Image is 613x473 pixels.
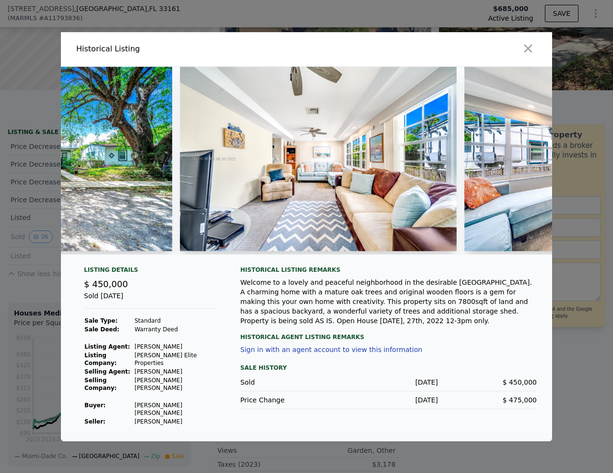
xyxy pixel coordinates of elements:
[240,377,339,387] div: Sold
[84,326,119,333] strong: Sale Deed:
[503,396,537,404] span: $ 475,000
[134,351,217,367] td: [PERSON_NAME] Elite Properties
[76,43,303,55] div: Historical Listing
[84,368,130,375] strong: Selling Agent:
[180,67,456,251] img: Property Img
[134,401,217,417] td: [PERSON_NAME] [PERSON_NAME]
[240,266,537,274] div: Historical Listing remarks
[339,377,438,387] div: [DATE]
[134,325,217,334] td: Warranty Deed
[84,418,106,425] strong: Seller :
[134,342,217,351] td: [PERSON_NAME]
[240,362,537,374] div: Sale History
[339,395,438,405] div: [DATE]
[240,395,339,405] div: Price Change
[84,343,130,350] strong: Listing Agent:
[134,376,217,392] td: [PERSON_NAME] [PERSON_NAME]
[84,266,217,278] div: Listing Details
[134,316,217,325] td: Standard
[84,402,106,409] strong: Buyer :
[240,346,422,353] button: Sign in with an agent account to view this information
[84,317,118,324] strong: Sale Type:
[84,352,117,366] strong: Listing Company:
[134,367,217,376] td: [PERSON_NAME]
[84,291,217,309] div: Sold [DATE]
[240,278,537,326] div: Welcome to a lovely and peaceful neighborhood in the desirable [GEOGRAPHIC_DATA]. A charming home...
[84,377,117,391] strong: Selling Company:
[84,279,128,289] span: $ 450,000
[503,378,537,386] span: $ 450,000
[240,326,537,341] div: Historical Agent Listing Remarks
[134,417,217,426] td: [PERSON_NAME]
